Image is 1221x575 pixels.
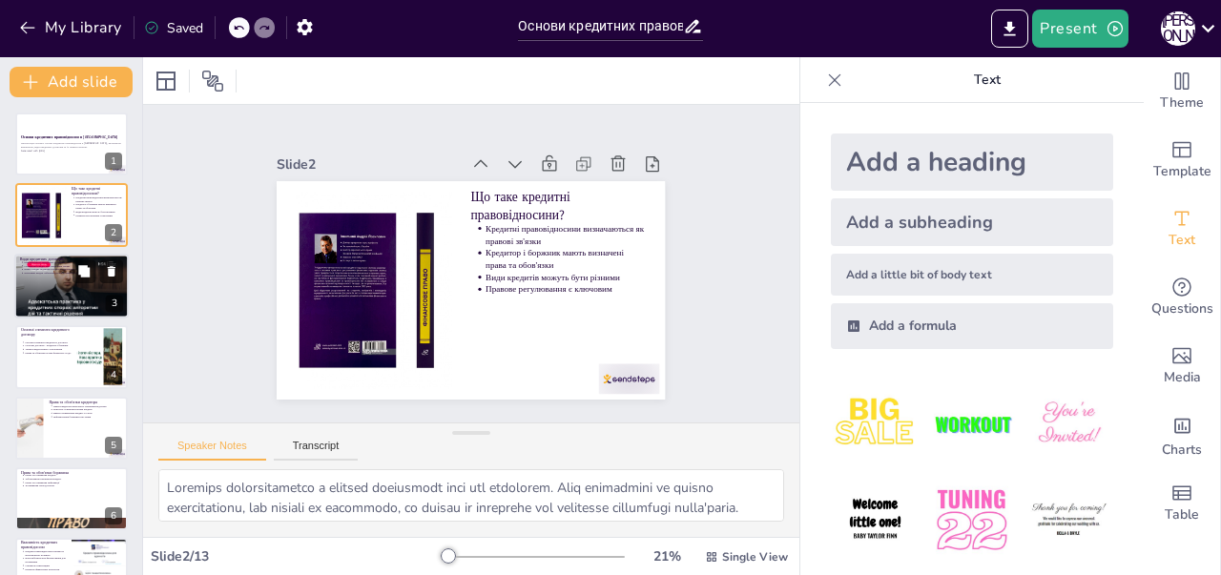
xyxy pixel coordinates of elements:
[21,135,118,140] strong: Основи кредитних правовідносин в [GEOGRAPHIC_DATA]
[75,195,122,202] p: Кредитні правовідносини визначаються як правові зв'язки
[25,550,66,557] p: Кредитні правовідносини сприяють економічному розвитку
[15,113,128,175] div: 1
[274,440,359,461] button: Transcript
[144,19,203,37] div: Saved
[1144,400,1220,469] div: Add charts and graphs
[25,351,72,355] p: Права та обов'язки сторін формують угоду
[105,507,122,524] div: 6
[25,481,122,484] p: Право на отримання інформації
[25,565,66,568] p: Сприяють інвестиціям
[25,340,72,344] p: Основні елементи кредитного договору
[25,477,122,481] p: Зобов'язання повернення кредиту
[25,348,72,352] p: Умови кредитування є ключовими
[25,344,72,348] p: Сторони договору - кредитор і боржник
[831,380,920,468] img: 1.jpeg
[1144,57,1220,126] div: Change the overall theme
[72,185,122,195] p: Що таке кредитні правовідносини?
[1164,367,1201,388] span: Media
[106,295,123,312] div: 3
[457,280,518,436] p: Види кредитів можуть бути різними
[100,259,123,282] button: Delete Slide
[201,70,224,92] span: Position
[14,12,130,43] button: My Library
[21,470,122,476] p: Права та обов'язки боржника
[1151,298,1213,319] span: Questions
[151,66,181,96] div: Layout
[75,202,122,209] p: Кредитор і боржник мають визначені права та обов'язки
[21,149,122,153] p: Generated with [URL]
[15,183,128,246] div: 2
[518,12,682,40] input: Insert title
[850,57,1125,103] p: Text
[1162,440,1202,461] span: Charts
[1024,476,1113,565] img: 6.jpeg
[1144,469,1220,538] div: Add a table
[105,224,122,241] div: 2
[1144,332,1220,400] div: Add images, graphics, shapes or video
[25,557,66,564] p: Вони забезпечують фінансування для споживачів
[105,366,122,383] div: 4
[15,467,128,530] div: 6
[991,10,1028,48] button: Export to PowerPoint
[158,440,266,461] button: Speaker Notes
[1144,195,1220,263] div: Add text boxes
[1144,263,1220,332] div: Get real-time input from your audience
[53,415,122,419] p: Інформування боржника про зміни
[24,268,123,272] p: Бізнес-кредит підтримує розвиток підприємств
[497,46,570,225] div: Slide 2
[1032,10,1128,48] button: Present
[644,547,690,565] div: 21 %
[20,257,123,262] p: Види кредитних договорів
[49,399,122,404] p: Права та обов'язки кредитора
[722,549,788,565] span: Single View
[21,327,72,338] p: Основні елементи кредитного договору
[21,142,122,149] p: Презентація охоплює основи кредитних правовідносин в [GEOGRAPHIC_DATA], включаючи визначення, вид...
[75,210,122,214] p: Види кредитів можуть бути різними
[1153,161,1211,182] span: Template
[53,411,122,415] p: Вимога повернення кредиту в строк
[1161,10,1195,48] button: Д [PERSON_NAME]
[1165,504,1199,525] span: Table
[72,259,95,282] button: Duplicate Slide
[53,404,122,408] p: Права кредитора включають отримання відсотків
[508,240,597,418] p: Що таке кредитні правовідносини?
[14,254,129,318] div: 3
[15,325,128,388] div: 4
[1169,230,1195,251] span: Text
[25,474,122,478] p: Право на отримання кредиту
[831,254,1113,296] div: Add a little bit of body text
[21,540,66,550] p: Важливість кредитних правовідносин
[927,380,1016,468] img: 2.jpeg
[468,273,541,432] p: Кредитор і боржник мають визначені права та обов'язки
[1144,126,1220,195] div: Add ready made slides
[15,397,128,460] div: 5
[25,484,122,488] p: Дотримання умов договору
[10,67,133,97] button: Add slide
[445,284,507,440] p: Правове регулювання є ключовим
[158,469,784,522] textarea: Loremips dolorsitametco a elitsed doeiusmodt inci utl etdolorem. Aliq enimadmini ve quisno exerci...
[24,264,123,268] p: Споживчий кредит має специфічні умови
[492,265,565,424] p: Кредитні правовідносини визначаються як правові зв'язки
[831,303,1113,349] div: Add a formula
[24,271,123,275] p: Іпотечний кредит забезпечує купівлю нерухомості
[831,133,1113,191] div: Add a heading
[1161,11,1195,46] div: Д [PERSON_NAME]
[831,476,920,565] img: 4.jpeg
[25,567,66,571] p: Розвиток фінансових інститутів
[1024,380,1113,468] img: 3.jpeg
[105,437,122,454] div: 5
[151,547,442,565] div: Slide 2 / 13
[105,153,122,170] div: 1
[24,260,123,264] p: Різноманітність кредитних договорів
[927,476,1016,565] img: 5.jpeg
[1160,92,1204,113] span: Theme
[53,407,122,411] p: Контроль за використанням кредиту
[831,198,1113,246] div: Add a subheading
[75,213,122,216] p: Правове регулювання є ключовим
